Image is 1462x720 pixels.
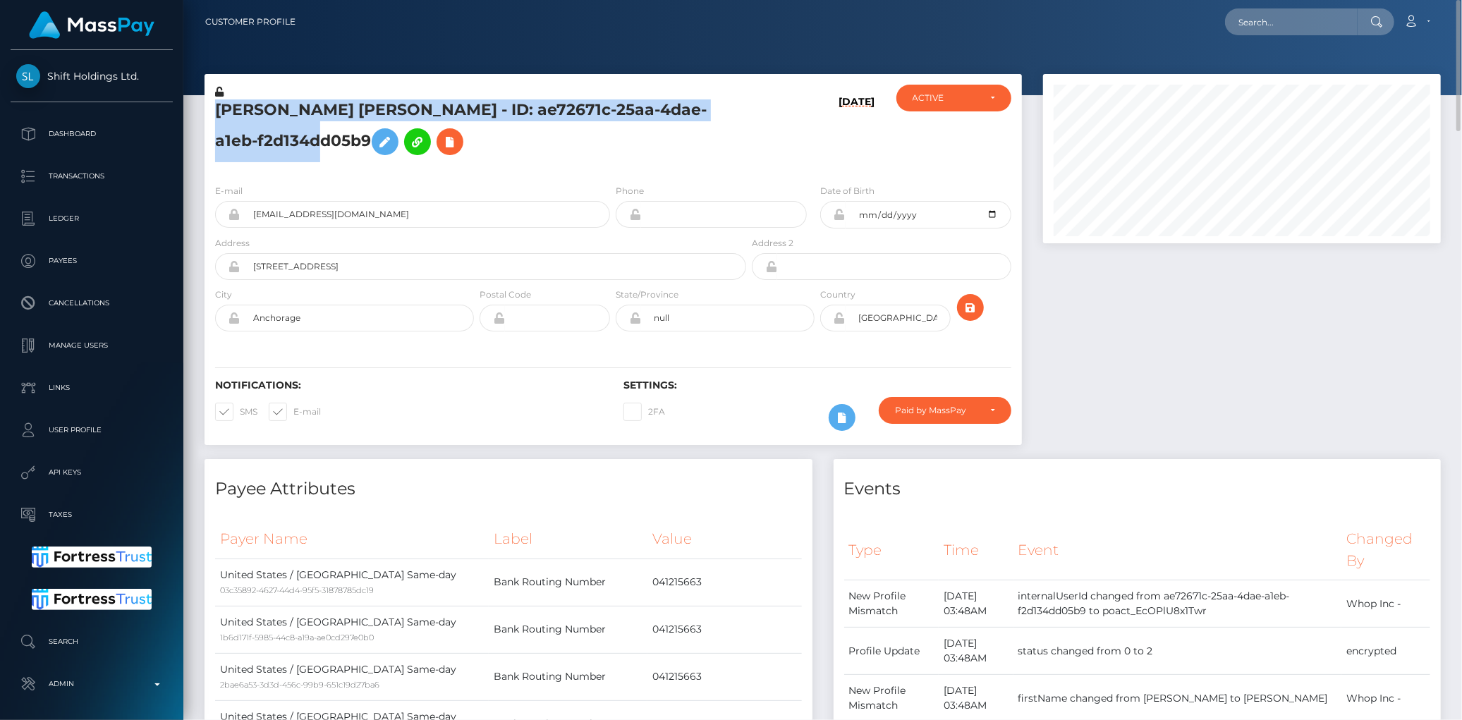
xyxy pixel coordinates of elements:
[32,547,152,568] img: Fortress Trust
[215,477,802,501] h4: Payee Attributes
[11,328,173,363] a: Manage Users
[489,520,647,559] th: Label
[11,159,173,194] a: Transactions
[11,497,173,532] a: Taxes
[489,559,647,606] td: Bank Routing Number
[11,201,173,236] a: Ledger
[939,628,1013,675] td: [DATE] 03:48AM
[11,413,173,448] a: User Profile
[215,403,257,421] label: SMS
[215,559,489,606] td: United States / [GEOGRAPHIC_DATA] Same-day
[489,653,647,700] td: Bank Routing Number
[16,631,167,652] p: Search
[220,633,374,642] small: 1b6d171f-5985-44c8-a19a-ae0cd297e0b0
[11,116,173,152] a: Dashboard
[623,403,665,421] label: 2FA
[220,680,379,690] small: 2bae6a53-3d3d-456c-99b9-651c19d27ba6
[1225,8,1358,35] input: Search...
[623,379,1011,391] h6: Settings:
[844,628,939,675] td: Profile Update
[220,585,374,595] small: 03c35892-4627-44d4-95f5-31878785dc19
[939,520,1013,580] th: Time
[11,666,173,702] a: Admin
[939,580,1013,628] td: [DATE] 03:48AM
[11,624,173,659] a: Search
[647,653,801,700] td: 041215663
[215,653,489,700] td: United States / [GEOGRAPHIC_DATA] Same-day
[844,520,939,580] th: Type
[752,237,793,250] label: Address 2
[1341,520,1430,580] th: Changed By
[647,559,801,606] td: 041215663
[16,673,167,695] p: Admin
[16,250,167,271] p: Payees
[29,11,154,39] img: MassPay Logo
[820,185,875,197] label: Date of Birth
[895,405,978,416] div: Paid by MassPay
[16,504,167,525] p: Taxes
[11,70,173,83] span: Shift Holdings Ltd.
[913,92,979,104] div: ACTIVE
[879,397,1011,424] button: Paid by MassPay
[489,606,647,653] td: Bank Routing Number
[16,335,167,356] p: Manage Users
[11,370,173,405] a: Links
[839,96,875,167] h6: [DATE]
[1013,520,1341,580] th: Event
[647,606,801,653] td: 041215663
[11,286,173,321] a: Cancellations
[16,377,167,398] p: Links
[647,520,801,559] th: Value
[844,477,1431,501] h4: Events
[616,185,644,197] label: Phone
[205,7,296,37] a: Customer Profile
[1341,580,1430,628] td: Whop Inc -
[215,185,243,197] label: E-mail
[820,288,855,301] label: Country
[215,99,738,162] h5: [PERSON_NAME] [PERSON_NAME] - ID: ae72671c-25aa-4dae-a1eb-f2d134dd05b9
[1013,628,1341,675] td: status changed from 0 to 2
[844,580,939,628] td: New Profile Mismatch
[16,208,167,229] p: Ledger
[215,288,232,301] label: City
[16,293,167,314] p: Cancellations
[16,123,167,145] p: Dashboard
[11,243,173,279] a: Payees
[215,237,250,250] label: Address
[1013,580,1341,628] td: internalUserId changed from ae72671c-25aa-4dae-a1eb-f2d134dd05b9 to poact_EcOPlU8x1Twr
[269,403,321,421] label: E-mail
[896,85,1011,111] button: ACTIVE
[215,379,602,391] h6: Notifications:
[16,462,167,483] p: API Keys
[11,455,173,490] a: API Keys
[32,589,152,610] img: Fortress Trust
[215,520,489,559] th: Payer Name
[616,288,678,301] label: State/Province
[215,606,489,653] td: United States / [GEOGRAPHIC_DATA] Same-day
[16,420,167,441] p: User Profile
[16,166,167,187] p: Transactions
[480,288,531,301] label: Postal Code
[1341,628,1430,675] td: encrypted
[16,64,40,88] img: Shift Holdings Ltd.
